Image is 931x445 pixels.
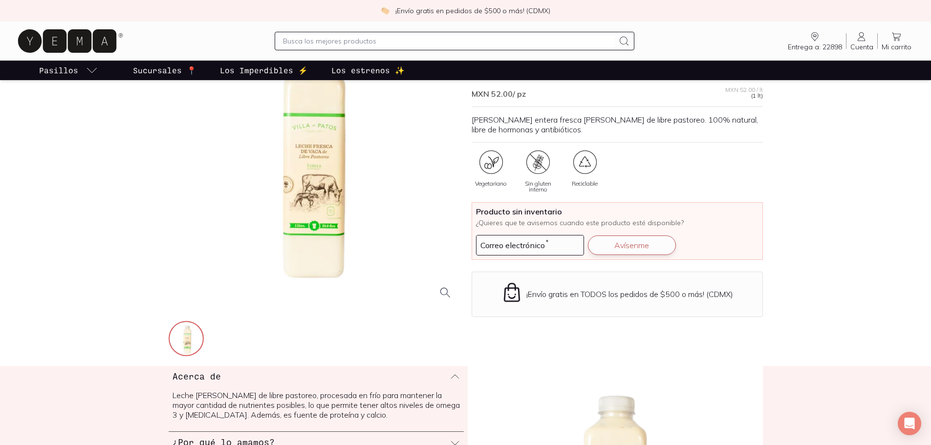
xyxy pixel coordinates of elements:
img: check [381,6,390,15]
span: Cuenta [850,42,873,51]
p: Leche [PERSON_NAME] de libre pastoreo, procesada en frío para mantener la mayor cantidad de nutri... [173,390,460,420]
p: Los Imperdibles ⚡️ [220,64,308,76]
span: Mi carrito [882,42,911,51]
a: Entrega a: 22898 [784,31,846,51]
a: Los estrenos ✨ [329,61,407,80]
p: Los estrenos ✨ [331,64,405,76]
a: Cuenta [846,31,877,51]
div: Open Intercom Messenger [898,412,921,435]
img: certificate_48a53943-26ef-4015-b3aa-8f4c5fdc4728=fwebp-q70-w96 [573,150,597,174]
span: MXN 52.00 / pz [472,89,526,99]
input: Busca los mejores productos [283,35,614,47]
span: Reciclable [572,181,598,187]
span: MXN 52.00 / lt [725,87,763,93]
a: pasillo-todos-link [37,61,100,80]
span: Entrega a: 22898 [788,42,842,51]
span: Sin gluten interno [519,181,558,192]
h3: Acerca de [173,370,221,382]
p: ¡Envío gratis en pedidos de $500 o más! (CDMX) [395,6,550,16]
a: Sucursales 📍 [131,61,198,80]
p: Sucursales 📍 [133,64,196,76]
span: Producto sin inventario [476,207,758,216]
a: Mi carrito [878,31,915,51]
button: Avísenme [588,235,676,255]
img: certificate_e4693e88-39b7-418d-b7c8-398baf2bab79=fwebp-q70-w96 [479,150,503,174]
img: Envío [501,282,522,303]
p: ¿Quieres que te avisemos cuando este producto esté disponible? [476,218,758,227]
img: certificate_55e4a1f1-8c06-4539-bb7a-cfec37afd660=fwebp-q70-w96 [526,150,550,174]
p: [PERSON_NAME] entera fresca [PERSON_NAME] de libre pastoreo. 100% natural, libre de hormonas y an... [472,115,763,134]
img: leche-de-vaca-entera-1l_0a2bc92a-74f6-4cc8-9ad3-56c6acc20591=fwebp-q70-w256 [170,322,205,357]
a: Los Imperdibles ⚡️ [218,61,310,80]
p: Pasillos [39,64,78,76]
span: Vegetariano [475,181,507,187]
p: ¡Envío gratis en TODOS los pedidos de $500 o más! (CDMX) [526,289,733,299]
span: (1 lt) [751,93,763,99]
